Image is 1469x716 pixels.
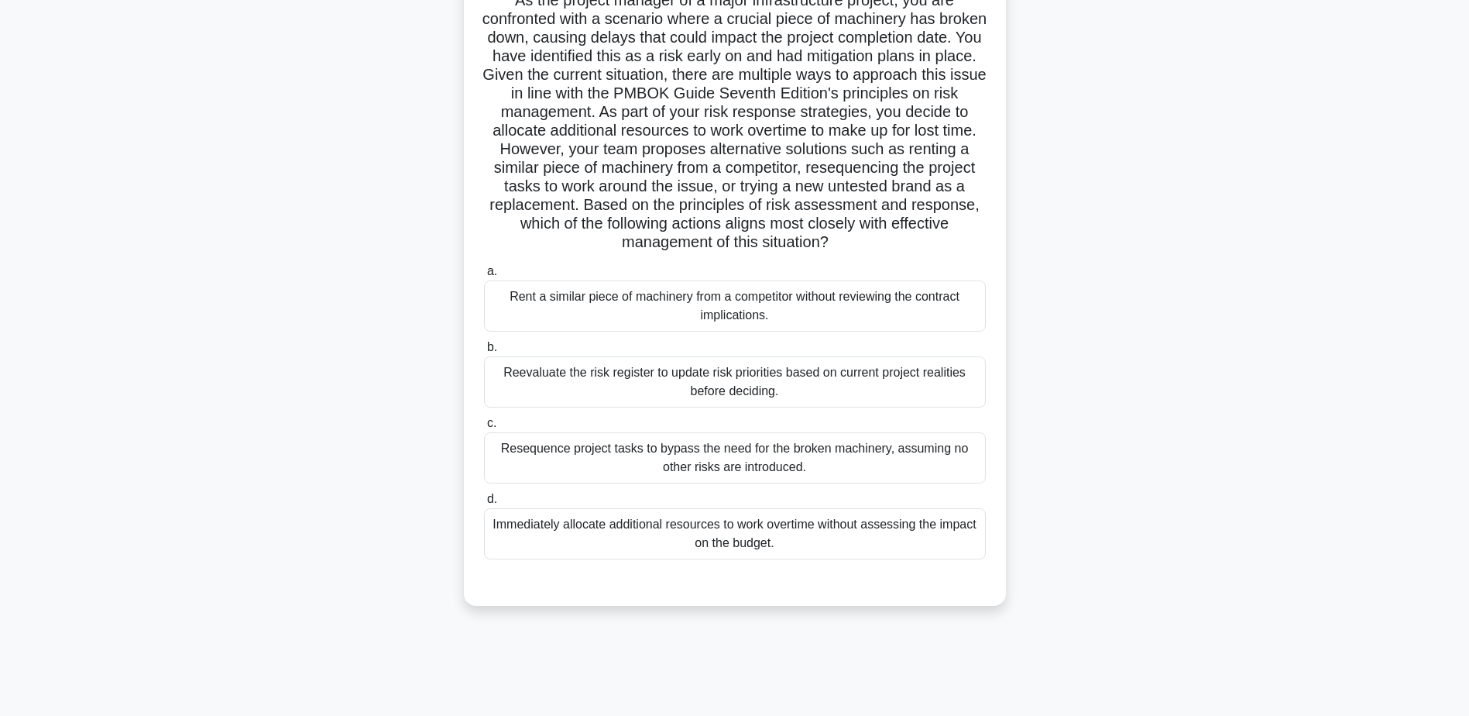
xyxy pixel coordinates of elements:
[487,492,497,505] span: d.
[484,508,986,559] div: Immediately allocate additional resources to work overtime without assessing the impact on the bu...
[487,264,497,277] span: a.
[484,281,986,332] div: Rent a similar piece of machinery from a competitor without reviewing the contract implications.
[484,432,986,484] div: Resequence project tasks to bypass the need for the broken machinery, assuming no other risks are...
[487,416,496,429] span: c.
[484,356,986,408] div: Reevaluate the risk register to update risk priorities based on current project realities before ...
[487,340,497,353] span: b.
